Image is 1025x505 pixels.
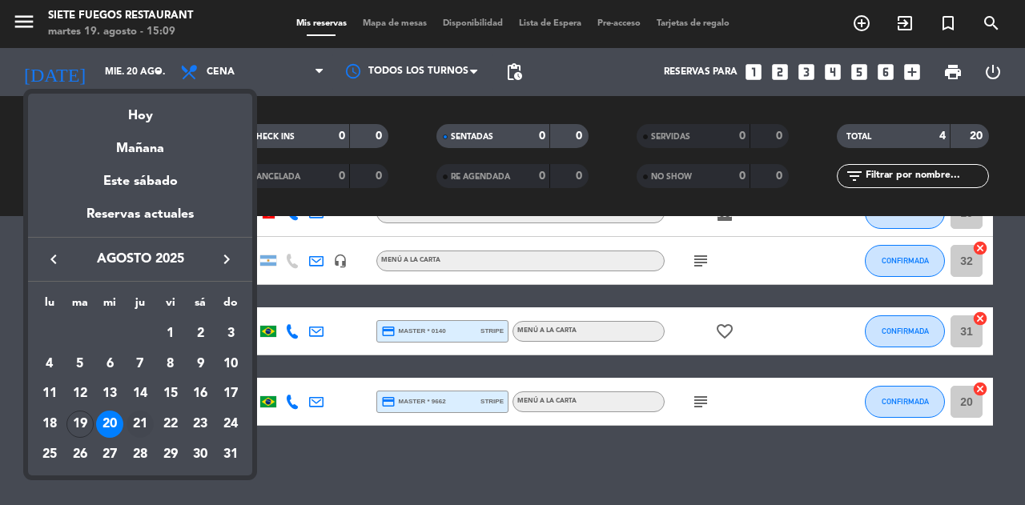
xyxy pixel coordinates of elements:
[65,294,95,319] th: martes
[96,411,123,438] div: 20
[125,379,155,409] td: 14 de agosto de 2025
[217,351,244,378] div: 10
[155,349,186,379] td: 8 de agosto de 2025
[65,439,95,470] td: 26 de agosto de 2025
[125,349,155,379] td: 7 de agosto de 2025
[215,409,246,439] td: 24 de agosto de 2025
[157,441,184,468] div: 29
[34,349,65,379] td: 4 de agosto de 2025
[186,319,216,349] td: 2 de agosto de 2025
[155,294,186,319] th: viernes
[66,380,94,407] div: 12
[155,319,186,349] td: 1 de agosto de 2025
[36,411,63,438] div: 18
[187,441,214,468] div: 30
[36,441,63,468] div: 25
[94,379,125,409] td: 13 de agosto de 2025
[36,351,63,378] div: 4
[217,441,244,468] div: 31
[215,294,246,319] th: domingo
[215,319,246,349] td: 3 de agosto de 2025
[157,380,184,407] div: 15
[186,379,216,409] td: 16 de agosto de 2025
[44,250,63,269] i: keyboard_arrow_left
[186,439,216,470] td: 30 de agosto de 2025
[96,351,123,378] div: 6
[34,294,65,319] th: lunes
[94,409,125,439] td: 20 de agosto de 2025
[217,380,244,407] div: 17
[215,379,246,409] td: 17 de agosto de 2025
[65,409,95,439] td: 19 de agosto de 2025
[186,349,216,379] td: 9 de agosto de 2025
[127,351,154,378] div: 7
[28,204,252,237] div: Reservas actuales
[155,379,186,409] td: 15 de agosto de 2025
[157,411,184,438] div: 22
[127,411,154,438] div: 21
[28,159,252,204] div: Este sábado
[215,349,246,379] td: 10 de agosto de 2025
[217,320,244,347] div: 3
[94,439,125,470] td: 27 de agosto de 2025
[127,441,154,468] div: 28
[125,439,155,470] td: 28 de agosto de 2025
[66,441,94,468] div: 26
[68,249,212,270] span: agosto 2025
[155,409,186,439] td: 22 de agosto de 2025
[187,351,214,378] div: 9
[157,320,184,347] div: 1
[96,380,123,407] div: 13
[65,349,95,379] td: 5 de agosto de 2025
[187,411,214,438] div: 23
[34,439,65,470] td: 25 de agosto de 2025
[217,250,236,269] i: keyboard_arrow_right
[212,249,241,270] button: keyboard_arrow_right
[187,320,214,347] div: 2
[125,294,155,319] th: jueves
[34,319,155,349] td: AGO.
[217,411,244,438] div: 24
[36,380,63,407] div: 11
[186,409,216,439] td: 23 de agosto de 2025
[127,380,154,407] div: 14
[28,94,252,126] div: Hoy
[66,351,94,378] div: 5
[66,411,94,438] div: 19
[157,351,184,378] div: 8
[215,439,246,470] td: 31 de agosto de 2025
[186,294,216,319] th: sábado
[125,409,155,439] td: 21 de agosto de 2025
[28,126,252,159] div: Mañana
[155,439,186,470] td: 29 de agosto de 2025
[34,409,65,439] td: 18 de agosto de 2025
[94,294,125,319] th: miércoles
[34,379,65,409] td: 11 de agosto de 2025
[94,349,125,379] td: 6 de agosto de 2025
[96,441,123,468] div: 27
[39,249,68,270] button: keyboard_arrow_left
[65,379,95,409] td: 12 de agosto de 2025
[187,380,214,407] div: 16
